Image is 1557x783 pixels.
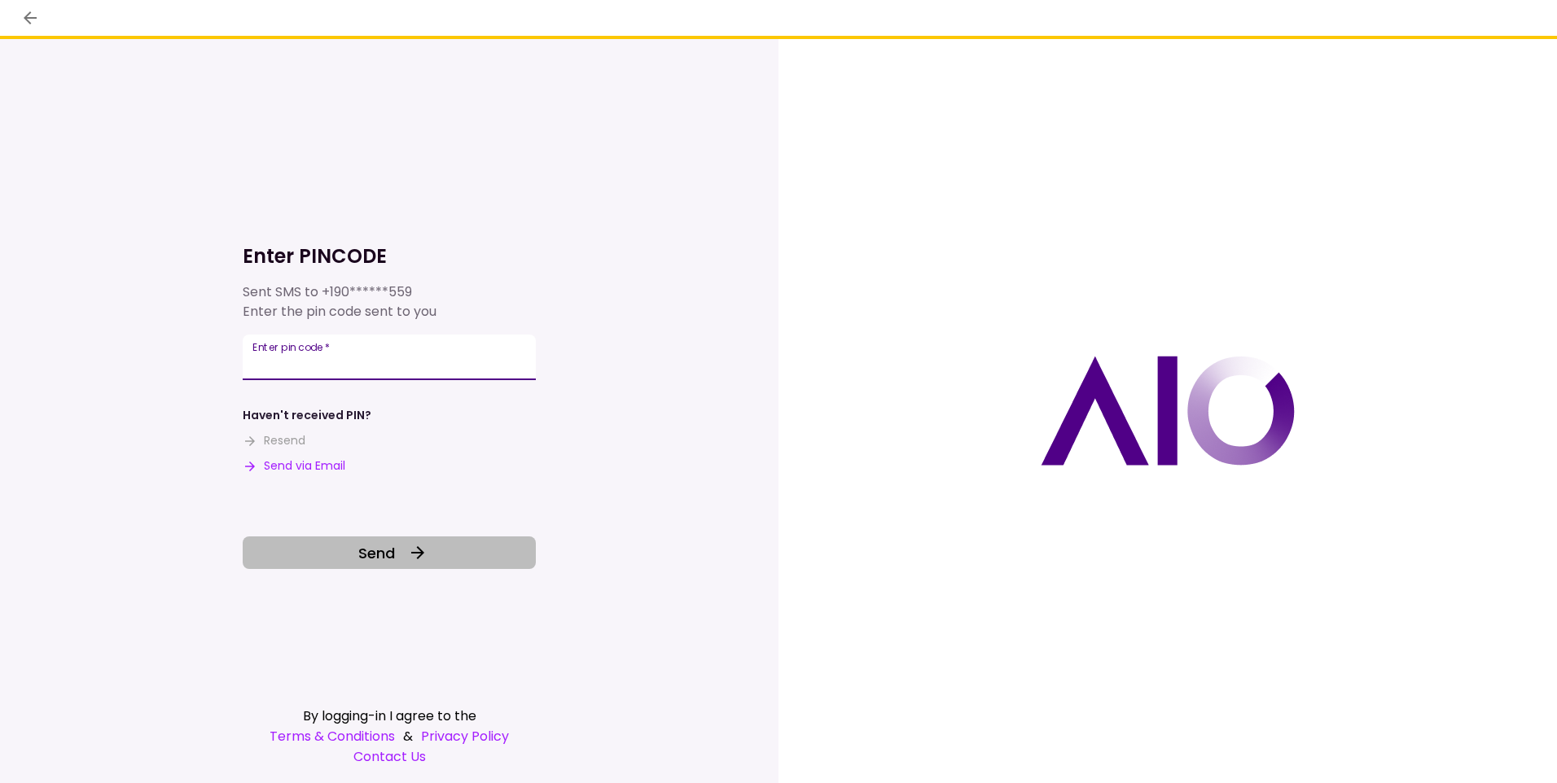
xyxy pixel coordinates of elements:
a: Terms & Conditions [270,726,395,746]
a: Contact Us [243,746,536,767]
button: Send [243,536,536,569]
span: Send [358,542,395,564]
button: Resend [243,432,305,449]
div: Haven't received PIN? [243,407,371,424]
div: & [243,726,536,746]
button: back [16,4,44,32]
h1: Enter PINCODE [243,243,536,269]
a: Privacy Policy [421,726,509,746]
label: Enter pin code [252,340,330,354]
img: AIO logo [1041,356,1295,466]
button: Send via Email [243,457,345,475]
div: Sent SMS to Enter the pin code sent to you [243,282,536,322]
div: By logging-in I agree to the [243,706,536,726]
